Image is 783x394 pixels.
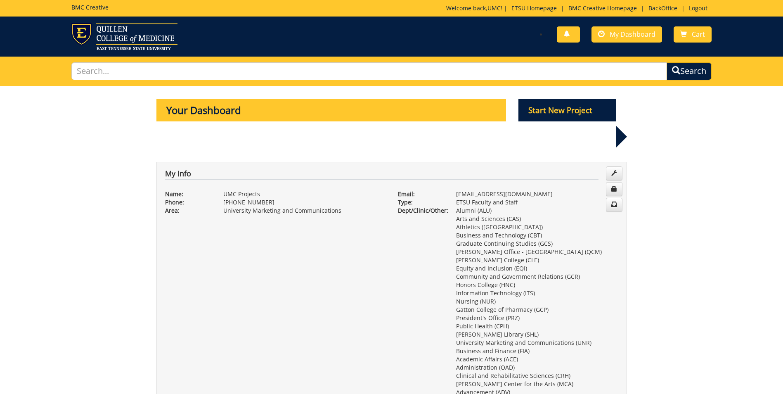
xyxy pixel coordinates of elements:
p: University Marketing and Communications (UNR) [456,339,618,347]
span: Cart [692,30,705,39]
a: Change Password [606,182,622,196]
p: Email: [398,190,444,198]
p: Dept/Clinic/Other: [398,206,444,215]
p: Administration (OAD) [456,363,618,372]
input: Search... [71,62,667,80]
p: UMC Projects [223,190,386,198]
p: President's Office (PRZ) [456,314,618,322]
a: Cart [674,26,712,43]
p: Community and Government Relations (GCR) [456,273,618,281]
p: Athletics ([GEOGRAPHIC_DATA]) [456,223,618,231]
p: Business and Finance (FIA) [456,347,618,355]
a: UMC [487,4,501,12]
p: ETSU Faculty and Staff [456,198,618,206]
img: ETSU logo [71,23,177,50]
p: [PHONE_NUMBER] [223,198,386,206]
a: Start New Project [518,107,616,115]
a: BMC Creative Homepage [564,4,641,12]
p: Graduate Continuing Studies (GCS) [456,240,618,248]
p: Business and Technology (CBT) [456,231,618,240]
a: Change Communication Preferences [606,198,622,212]
p: Equity and Inclusion (EQI) [456,264,618,273]
a: ETSU Homepage [507,4,561,12]
p: Honors College (HNC) [456,281,618,289]
a: BackOffice [644,4,681,12]
p: Your Dashboard [156,99,506,121]
h4: My Info [165,170,598,180]
p: Start New Project [518,99,616,121]
p: Nursing (NUR) [456,297,618,306]
p: Arts and Sciences (CAS) [456,215,618,223]
p: Public Health (CPH) [456,322,618,330]
p: [PERSON_NAME] Center for the Arts (MCA) [456,380,618,388]
a: Logout [685,4,712,12]
a: Edit Info [606,166,622,180]
button: Search [667,62,712,80]
h5: BMC Creative [71,4,109,10]
span: My Dashboard [610,30,655,39]
p: Clinical and Rehabilitative Sciences (CRH) [456,372,618,380]
p: Name: [165,190,211,198]
p: Academic Affairs (ACE) [456,355,618,363]
p: Information Technology (ITS) [456,289,618,297]
p: [PERSON_NAME] College (CLE) [456,256,618,264]
p: [PERSON_NAME] Office - [GEOGRAPHIC_DATA] (QCM) [456,248,618,256]
a: My Dashboard [591,26,662,43]
p: Gatton College of Pharmacy (GCP) [456,306,618,314]
p: Alumni (ALU) [456,206,618,215]
p: [PERSON_NAME] Library (SHL) [456,330,618,339]
p: Type: [398,198,444,206]
p: Area: [165,206,211,215]
p: [EMAIL_ADDRESS][DOMAIN_NAME] [456,190,618,198]
p: Phone: [165,198,211,206]
p: University Marketing and Communications [223,206,386,215]
p: Welcome back, ! | | | | [446,4,712,12]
